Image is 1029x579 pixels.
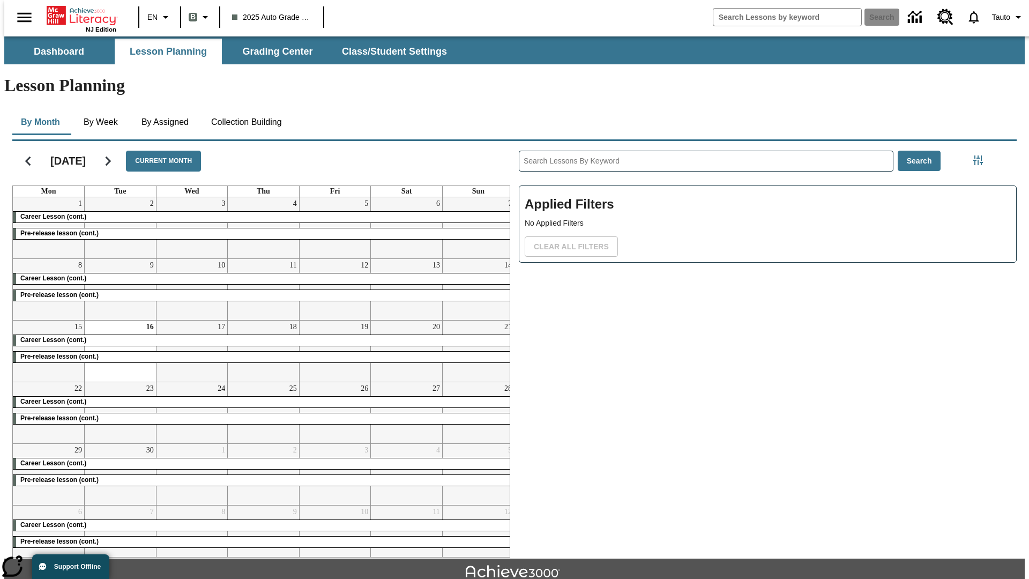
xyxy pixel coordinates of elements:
[32,554,109,579] button: Support Offline
[156,259,228,321] td: September 10, 2025
[224,39,331,64] button: Grading Center
[359,506,370,518] a: October 10, 2025
[228,506,300,567] td: October 9, 2025
[126,151,201,172] button: Current Month
[20,521,86,529] span: Career Lesson (cont.)
[299,197,371,259] td: September 5, 2025
[430,259,442,272] a: September 13, 2025
[299,321,371,382] td: September 19, 2025
[442,321,514,382] td: September 21, 2025
[112,186,128,197] a: Tuesday
[434,197,442,210] a: September 6, 2025
[156,197,228,259] td: September 3, 2025
[190,10,196,24] span: B
[13,290,514,301] div: Pre-release lesson (cont.)
[219,197,227,210] a: September 3, 2025
[76,259,84,272] a: September 8, 2025
[232,12,311,23] span: 2025 Auto Grade 1 B
[72,321,84,333] a: September 15, 2025
[299,259,371,321] td: September 12, 2025
[299,444,371,506] td: October 3, 2025
[299,382,371,444] td: September 26, 2025
[86,26,116,33] span: NJ Edition
[12,109,69,135] button: By Month
[359,259,370,272] a: September 12, 2025
[228,197,300,259] td: September 4, 2025
[85,506,156,567] td: October 7, 2025
[74,109,128,135] button: By Week
[399,186,414,197] a: Saturday
[525,191,1011,218] h2: Applied Filters
[144,444,156,457] a: September 30, 2025
[255,186,272,197] a: Thursday
[287,321,299,333] a: September 18, 2025
[713,9,861,26] input: search field
[4,39,457,64] div: SubNavbar
[13,537,514,547] div: Pre-release lesson (cont.)
[215,259,227,272] a: September 10, 2025
[328,186,342,197] a: Friday
[182,186,201,197] a: Wednesday
[291,506,299,518] a: October 9, 2025
[13,212,514,222] div: Career Lesson (cont.)
[144,321,156,333] a: September 16, 2025
[20,398,86,405] span: Career Lesson (cont.)
[502,321,514,333] a: September 21, 2025
[54,563,101,570] span: Support Offline
[228,259,300,321] td: September 11, 2025
[519,185,1017,263] div: Applied Filters
[20,229,99,237] span: Pre-release lesson (cont.)
[506,444,514,457] a: October 5, 2025
[13,458,514,469] div: Career Lesson (cont.)
[4,36,1025,64] div: SubNavbar
[992,12,1010,23] span: Tauto
[13,197,85,259] td: September 1, 2025
[502,259,514,272] a: September 14, 2025
[85,382,156,444] td: September 23, 2025
[13,413,514,424] div: Pre-release lesson (cont.)
[13,335,514,346] div: Career Lesson (cont.)
[287,259,299,272] a: September 11, 2025
[85,259,156,321] td: September 9, 2025
[20,538,99,545] span: Pre-release lesson (cont.)
[9,2,40,33] button: Open side menu
[442,259,514,321] td: September 14, 2025
[215,382,227,395] a: September 24, 2025
[143,8,177,27] button: Language: EN, Select a language
[291,197,299,210] a: September 4, 2025
[13,352,514,362] div: Pre-release lesson (cont.)
[371,444,443,506] td: October 4, 2025
[4,76,1025,95] h1: Lesson Planning
[76,506,84,518] a: October 6, 2025
[502,506,514,518] a: October 12, 2025
[5,39,113,64] button: Dashboard
[147,12,158,23] span: EN
[442,382,514,444] td: September 28, 2025
[359,382,370,395] a: September 26, 2025
[85,444,156,506] td: September 30, 2025
[362,444,370,457] a: October 3, 2025
[362,197,370,210] a: September 5, 2025
[434,444,442,457] a: October 4, 2025
[442,197,514,259] td: September 7, 2025
[20,414,99,422] span: Pre-release lesson (cont.)
[988,8,1029,27] button: Profile/Settings
[287,382,299,395] a: September 25, 2025
[20,459,86,467] span: Career Lesson (cont.)
[228,321,300,382] td: September 18, 2025
[94,147,122,175] button: Next
[148,506,156,518] a: October 7, 2025
[967,150,989,171] button: Filters Side menu
[371,321,443,382] td: September 20, 2025
[156,321,228,382] td: September 17, 2025
[148,197,156,210] a: September 2, 2025
[148,259,156,272] a: September 9, 2025
[14,147,42,175] button: Previous
[20,336,86,344] span: Career Lesson (cont.)
[20,291,99,299] span: Pre-release lesson (cont.)
[371,382,443,444] td: September 27, 2025
[4,137,510,558] div: Calendar
[13,228,514,239] div: Pre-release lesson (cont.)
[219,506,227,518] a: October 8, 2025
[13,273,514,284] div: Career Lesson (cont.)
